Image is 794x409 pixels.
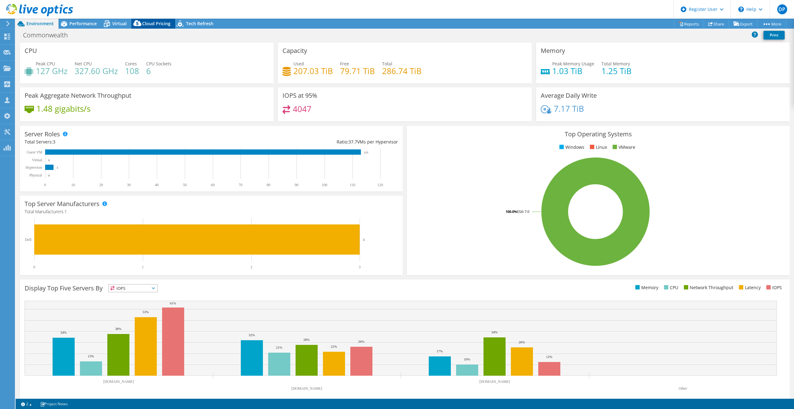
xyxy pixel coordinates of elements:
[491,330,497,334] text: 34%
[142,265,144,269] text: 1
[674,19,704,29] a: Reports
[36,61,55,67] span: Peak CPU
[292,386,322,391] text: [DOMAIN_NAME]
[211,139,398,145] div: Ratio: VMs per Hypervisor
[682,284,733,291] li: Network Throughput
[25,237,31,242] text: Dell
[634,284,658,291] li: Memory
[601,68,632,74] h4: 1.25 TiB
[211,183,215,187] text: 60
[142,21,170,26] span: Cloud Pricing
[541,92,597,99] h3: Average Daily Write
[517,209,529,214] tspan: ESXi 7.0
[541,47,565,54] h3: Memory
[757,19,786,29] a: More
[69,21,97,26] span: Performance
[293,106,311,112] h4: 4047
[60,331,67,334] text: 34%
[29,173,42,177] text: Physical
[25,92,131,99] h3: Peak Aggregate Network Throughput
[611,144,635,151] li: VMware
[36,105,91,112] h4: 1.48 gigabits/s
[340,61,349,67] span: Free
[249,333,255,337] text: 32%
[340,68,375,74] h4: 79.71 TiB
[303,338,310,341] text: 28%
[588,144,607,151] li: Linux
[20,32,77,39] h1: Commonwealth
[293,61,304,67] span: Used
[17,400,36,408] a: 2
[250,265,252,269] text: 2
[48,174,50,177] text: 0
[293,68,333,74] h4: 207.03 TiB
[437,349,443,353] text: 17%
[146,68,171,74] h4: 6
[186,21,213,26] span: Tech Refresh
[359,265,361,269] text: 3
[112,21,127,26] span: Virtual
[363,238,365,242] text: 3
[358,340,364,343] text: 26%
[558,144,584,151] li: Windows
[64,209,67,214] span: 1
[127,183,131,187] text: 30
[765,284,782,291] li: IOPS
[36,400,72,408] a: Project Notes
[99,183,103,187] text: 20
[155,183,159,187] text: 40
[75,68,118,74] h4: 327.60 GHz
[738,7,744,12] svg: \n
[322,183,327,187] text: 100
[283,92,317,99] h3: IOPS at 95%
[554,105,584,112] h4: 7.17 TiB
[48,159,50,162] text: 0
[382,68,422,74] h4: 286.74 TiB
[479,379,510,384] text: [DOMAIN_NAME]
[57,166,58,169] text: 3
[276,346,282,349] text: 21%
[25,208,398,215] h4: Total Manufacturers:
[170,301,176,305] text: 61%
[115,327,121,331] text: 38%
[519,340,525,344] text: 26%
[737,284,761,291] li: Latency
[27,150,42,154] text: Guest VM
[25,47,37,54] h3: CPU
[350,183,355,187] text: 110
[75,61,92,67] span: Net CPU
[26,165,42,170] text: Hypervisor
[552,61,594,67] span: Peak Memory Usage
[125,68,139,74] h4: 108
[33,265,35,269] text: 0
[25,131,60,138] h3: Server Roles
[146,61,171,67] span: CPU Sockets
[382,61,392,67] span: Total
[142,310,149,314] text: 53%
[109,284,157,292] span: IOPS
[679,386,687,391] text: Other
[506,209,517,214] tspan: 100.0%
[729,19,758,29] a: Export
[53,139,55,145] span: 3
[25,200,100,207] h3: Top Server Manufacturers
[103,379,134,384] text: [DOMAIN_NAME]
[662,284,678,291] li: CPU
[348,139,357,145] span: 37.7
[777,4,787,14] span: DP
[44,183,46,187] text: 0
[32,158,43,162] text: Virtual
[377,183,383,187] text: 120
[183,183,187,187] text: 50
[552,68,594,74] h4: 1.03 TiB
[331,345,337,348] text: 22%
[36,68,68,74] h4: 127 GHz
[25,139,211,145] div: Total Servers:
[26,21,54,26] span: Environment
[267,183,270,187] text: 80
[412,131,785,138] h3: Top Operating Systems
[464,357,470,361] text: 10%
[239,183,242,187] text: 70
[703,19,729,29] a: Share
[71,183,75,187] text: 10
